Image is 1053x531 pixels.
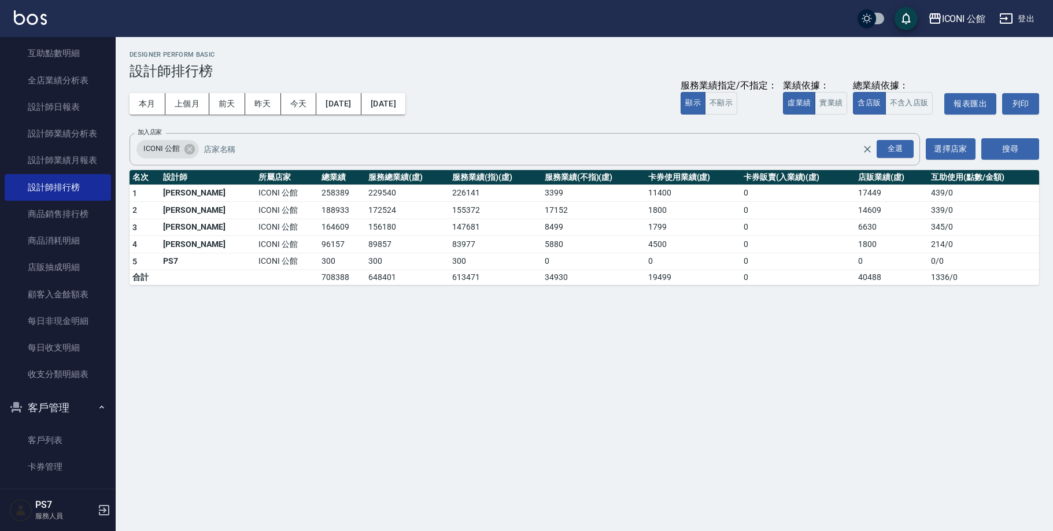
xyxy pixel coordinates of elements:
td: [PERSON_NAME] [160,236,256,253]
td: ICONI 公館 [256,219,319,236]
span: 3 [132,223,137,232]
div: 服務業績指定/不指定： [681,80,777,92]
th: 名次 [130,170,160,185]
td: ICONI 公館 [256,253,319,270]
th: 所屬店家 [256,170,319,185]
td: 19499 [645,270,741,285]
th: 總業績 [319,170,365,185]
td: 17449 [855,185,928,202]
td: 6630 [855,219,928,236]
button: Open [874,138,916,160]
a: 顧客入金餘額表 [5,281,111,308]
td: 0 / 0 [928,253,1039,270]
button: [DATE] [361,93,405,115]
td: 0 [741,219,856,236]
button: 實業績 [815,92,847,115]
td: PS7 [160,253,256,270]
div: 總業績依據： [853,80,939,92]
td: [PERSON_NAME] [160,185,256,202]
td: 648401 [365,270,449,285]
h2: Designer Perform Basic [130,51,1039,58]
td: 339 / 0 [928,202,1039,219]
a: 互助點數明細 [5,40,111,67]
button: 前天 [209,93,245,115]
button: 列印 [1002,93,1039,115]
td: 0 [855,253,928,270]
td: 229540 [365,185,449,202]
span: 5 [132,257,137,266]
td: 258389 [319,185,365,202]
button: 本月 [130,93,165,115]
h3: 設計師排行榜 [130,63,1039,79]
button: 登出 [995,8,1039,30]
th: 卡券使用業績(虛) [645,170,741,185]
td: 0 [741,270,856,285]
td: 0 [741,185,856,202]
td: 5880 [542,236,645,253]
td: 300 [449,253,541,270]
a: 客戶列表 [5,427,111,453]
th: 服務總業績(虛) [365,170,449,185]
th: 設計師 [160,170,256,185]
td: 300 [365,253,449,270]
td: 17152 [542,202,645,219]
img: Logo [14,10,47,25]
a: 入金管理 [5,481,111,507]
td: 613471 [449,270,541,285]
button: 選擇店家 [926,138,976,160]
a: 設計師業績分析表 [5,120,111,147]
td: 合計 [130,270,160,285]
div: 全選 [877,140,914,158]
td: 0 [741,202,856,219]
td: 0 [645,253,741,270]
a: 每日收支明細 [5,334,111,361]
td: 1800 [855,236,928,253]
button: [DATE] [316,93,361,115]
a: 設計師業績月報表 [5,147,111,174]
td: 0 [542,253,645,270]
td: 8499 [542,219,645,236]
td: 708388 [319,270,365,285]
button: save [895,7,918,30]
button: 含店販 [853,92,885,115]
td: 155372 [449,202,541,219]
button: 搜尋 [981,138,1039,160]
span: 1 [132,189,137,198]
span: 4 [132,239,137,249]
td: 40488 [855,270,928,285]
div: ICONI 公館 [942,12,986,26]
button: 顯示 [681,92,705,115]
td: ICONI 公館 [256,202,319,219]
td: 1800 [645,202,741,219]
h5: PS7 [35,499,94,511]
td: 0 [741,236,856,253]
td: 11400 [645,185,741,202]
a: 卡券管理 [5,453,111,480]
td: 345 / 0 [928,219,1039,236]
button: 上個月 [165,93,209,115]
td: 300 [319,253,365,270]
span: 2 [132,205,137,215]
td: 1336 / 0 [928,270,1039,285]
img: Person [9,499,32,522]
td: 3399 [542,185,645,202]
button: ICONI 公館 [923,7,991,31]
button: 報表匯出 [944,93,996,115]
td: 1799 [645,219,741,236]
button: 不含入店販 [885,92,933,115]
span: ICONI 公館 [136,143,187,154]
table: a dense table [130,170,1039,286]
a: 每日非現金明細 [5,308,111,334]
td: 96157 [319,236,365,253]
td: 188933 [319,202,365,219]
td: 172524 [365,202,449,219]
td: 164609 [319,219,365,236]
p: 服務人員 [35,511,94,521]
td: 34930 [542,270,645,285]
a: 全店業績分析表 [5,67,111,94]
a: 店販抽成明細 [5,254,111,281]
td: 156180 [365,219,449,236]
button: 不顯示 [705,92,737,115]
div: ICONI 公館 [136,140,199,158]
